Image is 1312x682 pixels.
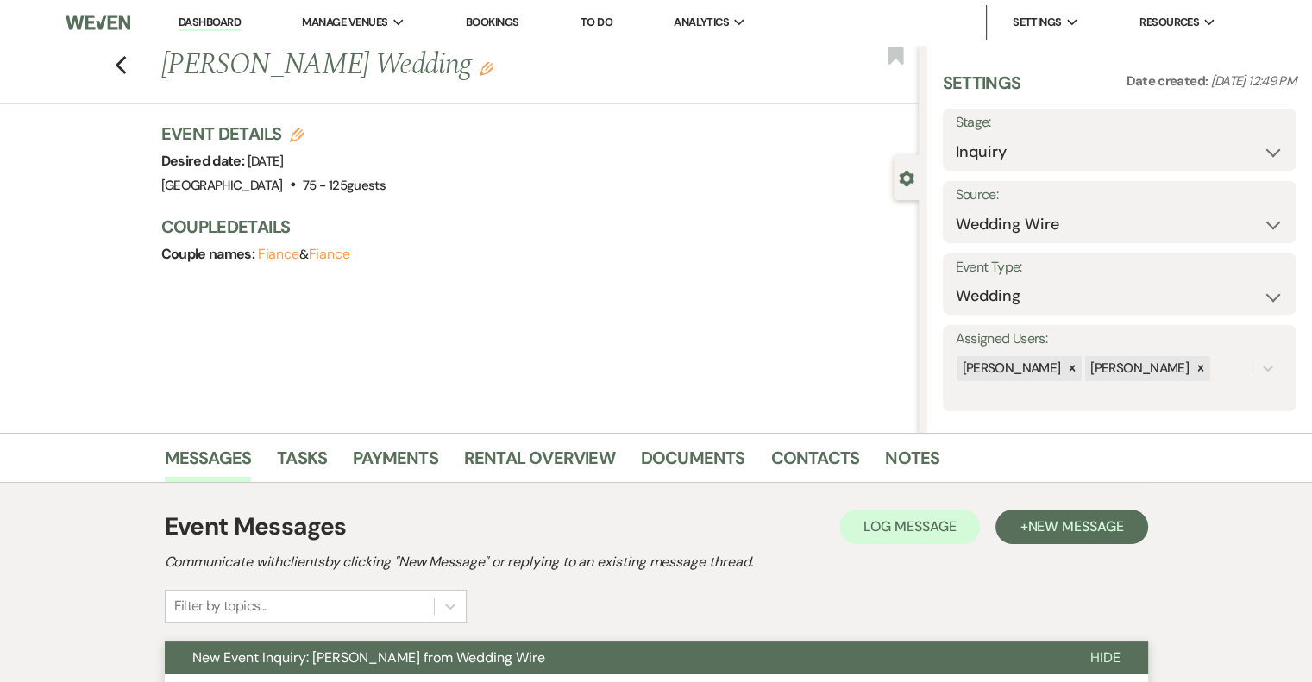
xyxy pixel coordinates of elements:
[179,15,241,31] a: Dashboard
[956,255,1284,280] label: Event Type:
[353,444,438,482] a: Payments
[258,247,300,261] button: Fiance
[248,153,284,170] span: [DATE]
[1139,14,1199,31] span: Resources
[66,4,130,41] img: Weven Logo
[165,552,1148,573] h2: Communicate with clients by clicking "New Message" or replying to an existing message thread.
[1090,648,1121,666] span: Hide
[943,71,1021,109] h3: Settings
[899,169,914,185] button: Close lead details
[674,14,729,31] span: Analytics
[480,60,493,76] button: Edit
[641,444,745,482] a: Documents
[863,517,956,535] span: Log Message
[771,444,860,482] a: Contacts
[161,245,258,263] span: Couple names:
[839,510,980,544] button: Log Message
[464,444,615,482] a: Rental Overview
[192,648,545,666] span: New Event Inquiry: [PERSON_NAME] from Wedding Wire
[957,356,1064,381] div: [PERSON_NAME]
[161,177,283,194] span: [GEOGRAPHIC_DATA]
[995,510,1147,544] button: +New Message
[161,152,248,170] span: Desired date:
[1085,356,1191,381] div: [PERSON_NAME]
[956,110,1284,135] label: Stage:
[277,444,327,482] a: Tasks
[161,45,761,86] h1: [PERSON_NAME] Wedding
[885,444,939,482] a: Notes
[258,246,350,263] span: &
[161,122,386,146] h3: Event Details
[165,641,1063,674] button: New Event Inquiry: [PERSON_NAME] from Wedding Wire
[1127,72,1211,90] span: Date created:
[303,177,386,194] span: 75 - 125 guests
[581,15,612,29] a: To Do
[466,15,519,29] a: Bookings
[1013,14,1062,31] span: Settings
[302,14,387,31] span: Manage Venues
[1063,641,1148,674] button: Hide
[165,509,347,545] h1: Event Messages
[165,444,252,482] a: Messages
[1211,72,1296,90] span: [DATE] 12:49 PM
[1027,517,1123,535] span: New Message
[174,596,267,616] div: Filter by topics...
[161,215,901,239] h3: Couple Details
[308,247,350,261] button: Fiance
[956,327,1284,352] label: Assigned Users:
[956,183,1284,208] label: Source:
